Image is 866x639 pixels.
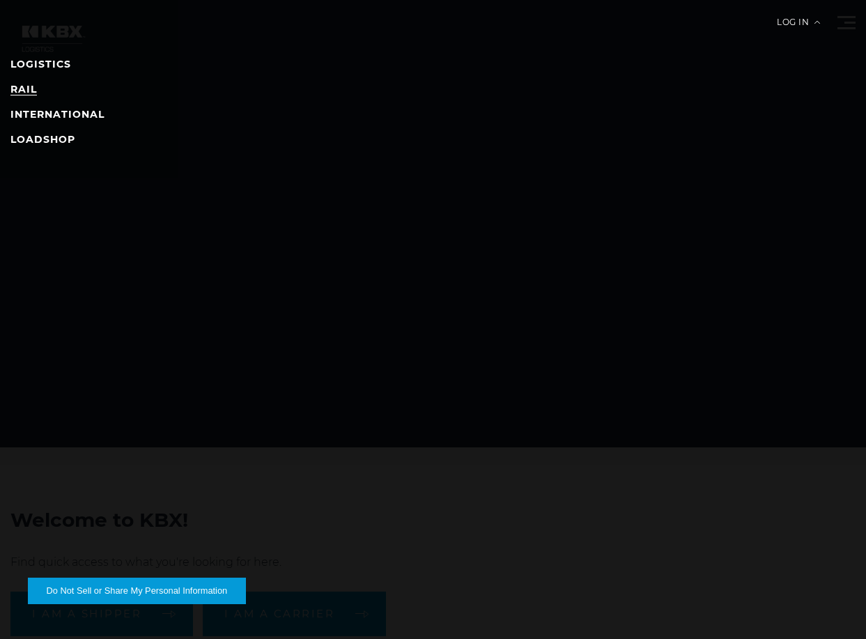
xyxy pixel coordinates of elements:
a: LOGISTICS [10,58,71,70]
img: arrow [814,21,820,24]
a: RAIL [10,83,37,95]
div: Log in [777,18,820,37]
a: LOADSHOP [10,133,75,146]
a: INTERNATIONAL [10,108,105,121]
button: Do Not Sell or Share My Personal Information [28,578,246,604]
